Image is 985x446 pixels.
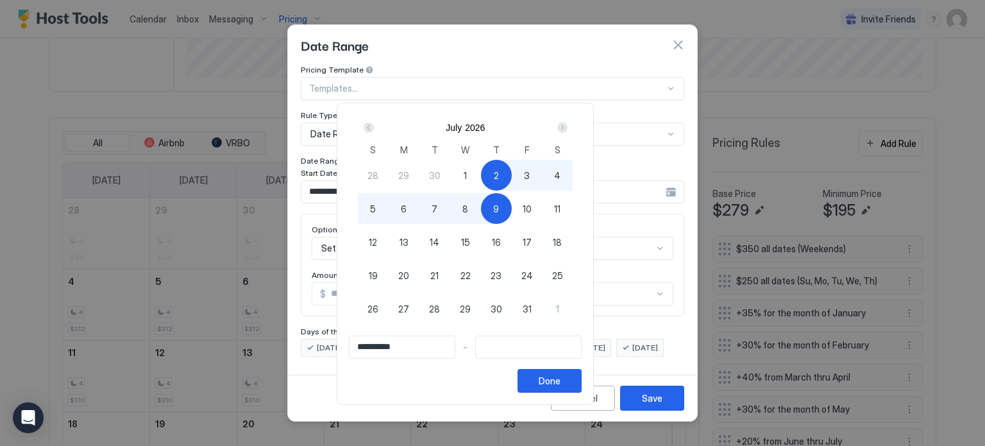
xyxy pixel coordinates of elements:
[400,236,408,249] span: 13
[556,302,559,316] span: 1
[542,193,573,224] button: 11
[523,202,532,216] span: 10
[389,227,419,257] button: 13
[419,293,450,324] button: 28
[367,169,378,182] span: 28
[358,260,389,291] button: 19
[429,302,440,316] span: 28
[450,293,481,324] button: 29
[542,227,573,257] button: 18
[389,160,419,191] button: 29
[512,260,543,291] button: 24
[523,302,532,316] span: 31
[419,160,450,191] button: 30
[369,269,378,282] span: 19
[432,202,437,216] span: 7
[553,236,562,249] span: 18
[450,160,481,191] button: 1
[465,123,485,133] button: 2026
[358,227,389,257] button: 12
[367,302,378,316] span: 26
[450,260,481,291] button: 22
[430,236,439,249] span: 14
[492,236,501,249] span: 16
[461,236,470,249] span: 15
[450,227,481,257] button: 15
[481,193,512,224] button: 9
[450,193,481,224] button: 8
[518,369,582,393] button: Done
[432,143,438,157] span: T
[539,374,560,388] div: Done
[481,260,512,291] button: 23
[13,402,44,433] div: Open Intercom Messenger
[521,269,533,282] span: 24
[419,227,450,257] button: 14
[462,202,468,216] span: 8
[349,336,455,358] input: Input Field
[401,202,407,216] span: 6
[398,169,409,182] span: 29
[370,202,376,216] span: 5
[542,293,573,324] button: 1
[460,269,471,282] span: 22
[419,260,450,291] button: 21
[398,269,409,282] span: 20
[494,169,499,182] span: 2
[554,169,560,182] span: 4
[429,169,441,182] span: 30
[461,143,469,157] span: W
[370,143,376,157] span: S
[481,227,512,257] button: 16
[419,193,450,224] button: 7
[481,160,512,191] button: 2
[524,169,530,182] span: 3
[512,227,543,257] button: 17
[389,260,419,291] button: 20
[523,236,532,249] span: 17
[525,143,530,157] span: F
[460,302,471,316] span: 29
[512,193,543,224] button: 10
[398,302,409,316] span: 27
[491,269,501,282] span: 23
[554,202,560,216] span: 11
[553,120,570,135] button: Next
[400,143,408,157] span: M
[552,269,563,282] span: 25
[358,293,389,324] button: 26
[491,302,502,316] span: 30
[493,143,500,157] span: T
[446,123,462,133] button: July
[493,202,499,216] span: 9
[369,236,377,249] span: 12
[542,160,573,191] button: 4
[361,120,378,135] button: Prev
[555,143,560,157] span: S
[542,260,573,291] button: 25
[512,160,543,191] button: 3
[389,293,419,324] button: 27
[476,336,581,358] input: Input Field
[389,193,419,224] button: 6
[358,193,389,224] button: 5
[481,293,512,324] button: 30
[463,341,467,353] span: -
[430,269,439,282] span: 21
[358,160,389,191] button: 28
[512,293,543,324] button: 31
[464,169,467,182] span: 1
